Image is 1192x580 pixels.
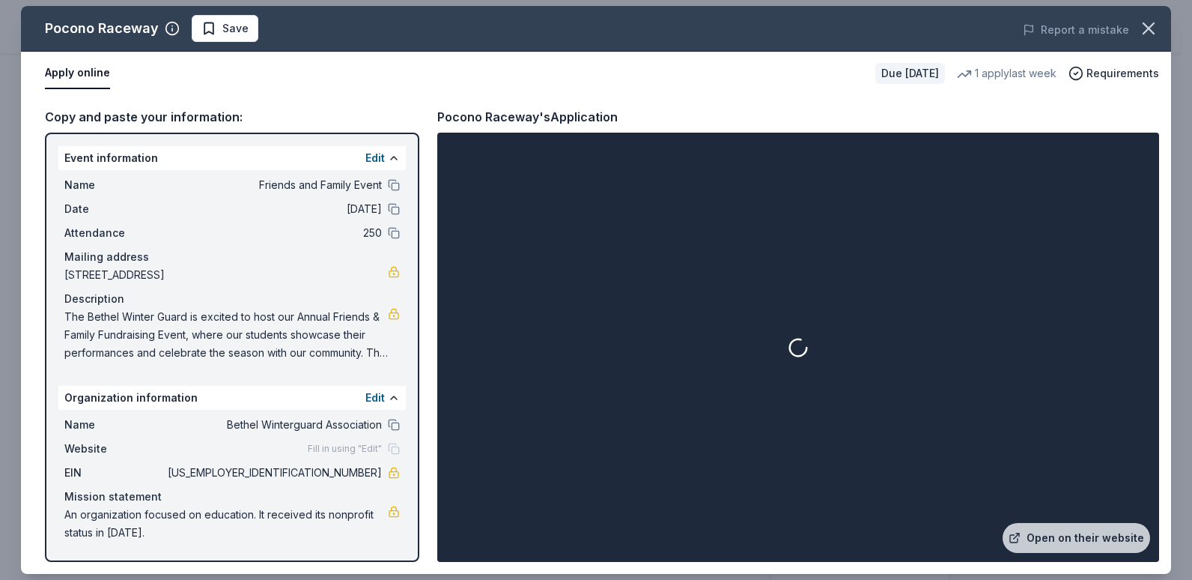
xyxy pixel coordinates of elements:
div: Mailing address [64,248,400,266]
span: Date [64,200,165,218]
button: Report a mistake [1023,21,1129,39]
div: Description [64,290,400,308]
div: 1 apply last week [957,64,1056,82]
div: Pocono Raceway [45,16,159,40]
span: Name [64,176,165,194]
div: Organization information [58,386,406,410]
span: Website [64,440,165,458]
span: 250 [165,224,382,242]
span: Name [64,416,165,434]
span: Requirements [1086,64,1159,82]
span: EIN [64,464,165,482]
button: Save [192,15,258,42]
div: Event information [58,146,406,170]
span: The Bethel Winter Guard is excited to host our Annual Friends & Family Fundraising Event, where o... [64,308,388,362]
div: Pocono Raceway's Application [437,107,618,127]
div: Mission statement [64,488,400,506]
button: Requirements [1068,64,1159,82]
a: Open on their website [1003,523,1150,553]
button: Edit [365,389,385,407]
span: Fill in using "Edit" [308,443,382,455]
span: Save [222,19,249,37]
span: Bethel Winterguard Association [165,416,382,434]
span: [DATE] [165,200,382,218]
span: Attendance [64,224,165,242]
button: Edit [365,149,385,167]
span: An organization focused on education. It received its nonprofit status in [DATE]. [64,506,388,542]
span: [US_EMPLOYER_IDENTIFICATION_NUMBER] [165,464,382,482]
div: Copy and paste your information: [45,107,419,127]
span: [STREET_ADDRESS] [64,266,388,284]
button: Apply online [45,58,110,89]
span: Friends and Family Event [165,176,382,194]
div: Due [DATE] [875,63,945,84]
